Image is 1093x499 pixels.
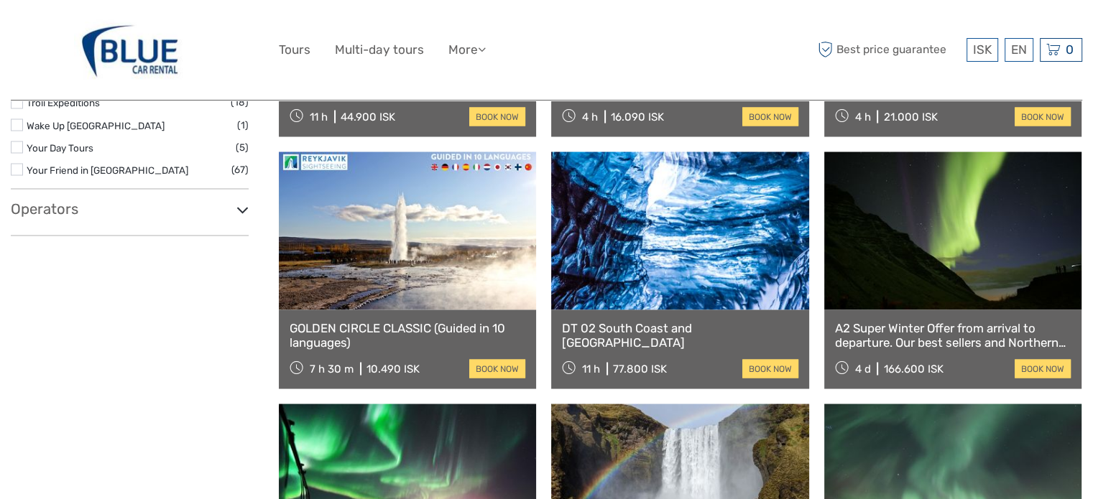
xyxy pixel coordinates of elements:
a: book now [1015,107,1071,126]
div: 10.490 ISK [366,362,420,375]
a: A2 Super Winter Offer from arrival to departure. Our best sellers and Northern Lights for FREE [835,320,1071,350]
a: Multi-day tours [335,39,424,60]
a: Tours [279,39,310,60]
a: Your Day Tours [27,141,93,153]
a: book now [469,107,525,126]
a: Troll Expeditions [27,97,100,108]
span: Best price guarantee [814,38,963,62]
span: 0 [1064,42,1076,57]
div: 21.000 ISK [883,110,937,123]
span: ISK [973,42,992,57]
span: (18) [231,94,249,111]
span: 11 h [582,362,600,375]
a: book now [469,359,525,378]
a: book now [742,359,798,378]
a: DT 02 South Coast and [GEOGRAPHIC_DATA] [562,320,798,350]
a: More [448,39,486,60]
div: 166.600 ISK [883,362,943,375]
div: EN [1005,38,1033,62]
span: 11 h [310,110,328,123]
div: 16.090 ISK [611,110,664,123]
a: Wake Up [GEOGRAPHIC_DATA] [27,119,165,131]
h3: Operators [11,200,249,217]
span: (67) [231,161,249,177]
img: 327-f1504865-485a-4622-b32e-96dd980bccfc_logo_big.jpg [74,11,185,89]
a: Your Friend in [GEOGRAPHIC_DATA] [27,164,188,175]
span: (1) [237,116,249,133]
a: GOLDEN CIRCLE CLASSIC (Guided in 10 languages) [290,320,525,350]
span: (5) [236,139,249,155]
a: book now [1015,359,1071,378]
div: 77.800 ISK [613,362,667,375]
span: 7 h 30 m [310,362,354,375]
span: 4 h [582,110,598,123]
span: 4 h [854,110,870,123]
div: 44.900 ISK [341,110,395,123]
a: book now [742,107,798,126]
span: 4 d [854,362,870,375]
